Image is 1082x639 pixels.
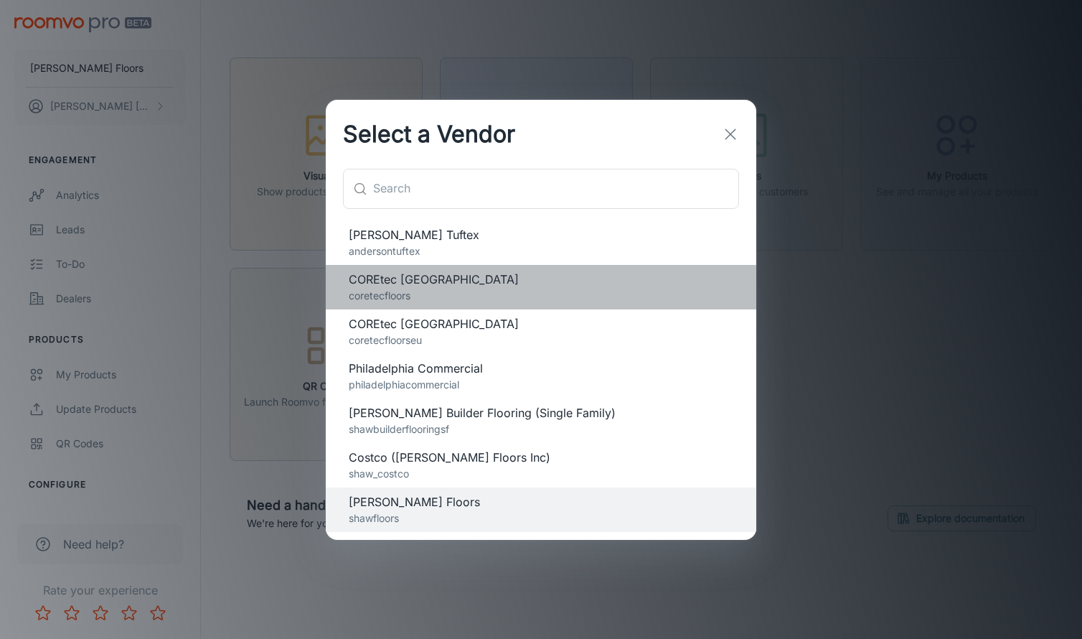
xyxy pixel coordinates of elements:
div: [PERSON_NAME] Property Solutions (Multi Builder)shawpropertysolutions [326,532,756,577]
h2: Select a Vendor [326,100,532,169]
span: COREtec [GEOGRAPHIC_DATA] [349,315,733,332]
div: Philadelphia Commercialphiladelphiacommercial [326,354,756,398]
span: Philadelphia Commercial [349,360,733,377]
p: shawfloors [349,510,733,526]
p: shawbuilderflooringsf [349,421,733,437]
p: shaw_costco [349,466,733,482]
p: coretecfloors [349,288,733,304]
input: Search [373,169,739,209]
div: COREtec [GEOGRAPHIC_DATA]coretecfloors [326,265,756,309]
div: COREtec [GEOGRAPHIC_DATA]coretecfloorseu [326,309,756,354]
div: [PERSON_NAME] Floorsshawfloors [326,488,756,532]
span: [PERSON_NAME] Floors [349,493,733,510]
p: philadelphiacommercial [349,377,733,393]
div: [PERSON_NAME] Builder Flooring (Single Family)shawbuilderflooringsf [326,398,756,443]
span: [PERSON_NAME] Property Solutions (Multi Builder) [349,538,733,555]
div: [PERSON_NAME] Tuftexandersontuftex [326,220,756,265]
span: [PERSON_NAME] Tuftex [349,226,733,243]
span: COREtec [GEOGRAPHIC_DATA] [349,271,733,288]
span: [PERSON_NAME] Builder Flooring (Single Family) [349,404,733,421]
div: Costco ([PERSON_NAME] Floors Inc)shaw_costco [326,443,756,488]
p: andersontuftex [349,243,733,259]
span: Costco ([PERSON_NAME] Floors Inc) [349,449,733,466]
p: coretecfloorseu [349,332,733,348]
